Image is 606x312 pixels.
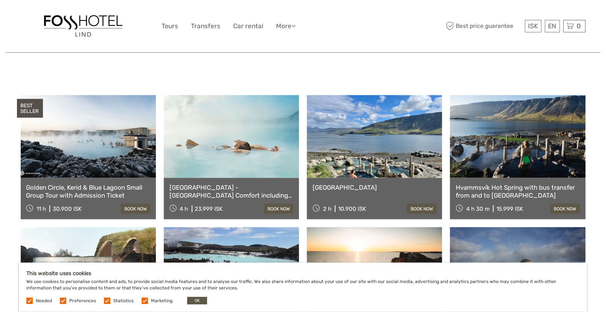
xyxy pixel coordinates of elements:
[53,205,82,212] div: 30.900 ISK
[87,12,96,21] button: Open LiveChat chat widget
[576,22,582,30] span: 0
[19,263,587,312] div: We use cookies to personalise content and ads, to provide social media features and to analyse ou...
[456,184,580,199] a: Hvammsvík Hot Spring with bus transfer from and to [GEOGRAPHIC_DATA]
[36,298,52,304] label: Needed
[234,21,264,32] a: Car rental
[113,298,134,304] label: Statistics
[37,205,46,212] span: 11 h
[496,205,523,212] div: 15.999 ISK
[11,13,85,19] p: We're away right now. Please check back later!
[264,204,293,214] a: book now
[42,13,125,39] img: 1558-f877dab1-b831-4070-87d7-0a2017c1294e_logo_big.jpg
[26,270,580,277] h5: This website uses cookies
[26,184,150,199] a: Golden Circle, Kerid & Blue Lagoon Small Group Tour with Admission Ticket
[276,21,296,32] a: More
[466,205,490,212] span: 4 h 30 m
[162,21,179,32] a: Tours
[195,205,223,212] div: 23.999 ISK
[191,21,221,32] a: Transfers
[407,204,437,214] a: book now
[313,184,437,191] a: [GEOGRAPHIC_DATA]
[187,297,207,304] button: OK
[169,184,293,199] a: [GEOGRAPHIC_DATA] - [GEOGRAPHIC_DATA] Comfort including admission
[69,298,96,304] label: Preferences
[17,99,43,118] div: BEST SELLER
[180,205,188,212] span: 4 h
[151,298,172,304] label: Marketing
[545,20,560,32] div: EN
[551,204,580,214] a: book now
[444,20,523,32] span: Best price guarantee
[338,205,366,212] div: 10.900 ISK
[121,204,150,214] a: book now
[528,22,538,30] span: ISK
[323,205,331,212] span: 2 h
